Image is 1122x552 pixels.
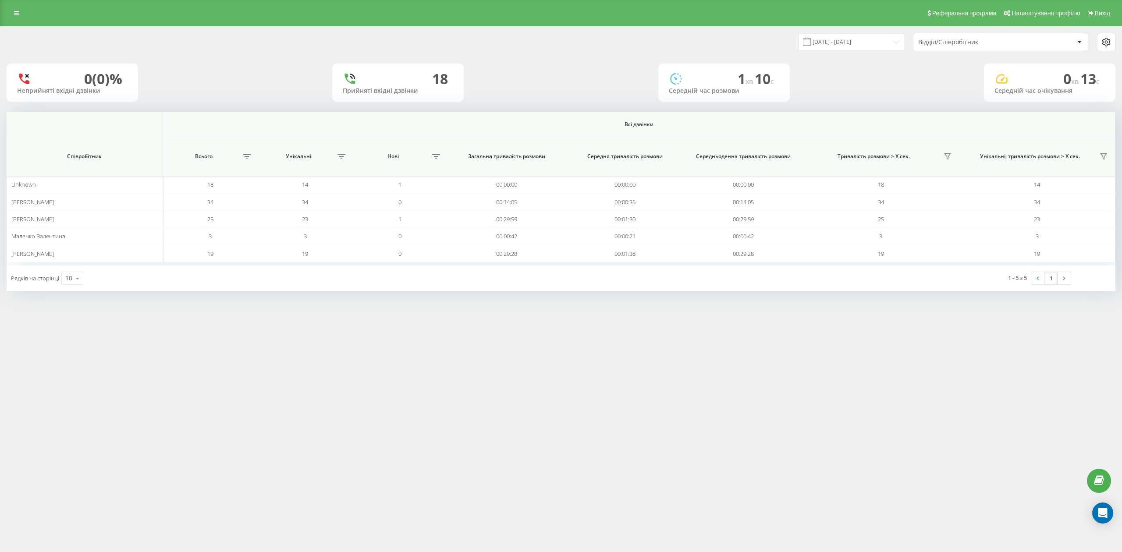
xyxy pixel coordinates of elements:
[209,232,212,240] span: 3
[17,87,128,95] div: Неприйняті вхідні дзвінки
[1034,215,1040,223] span: 23
[807,153,940,160] span: Тривалість розмови > Х сек.
[994,87,1105,95] div: Середній час очікування
[1044,272,1058,284] a: 1
[1063,69,1080,88] span: 0
[167,153,240,160] span: Всього
[11,232,65,240] span: Маленко Валентина
[432,71,448,87] div: 18
[447,193,565,210] td: 00:14:05
[302,250,308,258] span: 19
[932,10,997,17] span: Реферальна програма
[214,121,1063,128] span: Всі дзвінки
[755,69,774,88] span: 10
[566,245,684,262] td: 00:01:38
[566,228,684,245] td: 00:00:21
[1080,69,1100,88] span: 13
[669,87,779,95] div: Середній час розмови
[398,180,401,188] span: 1
[11,274,59,282] span: Рядків на сторінці
[566,211,684,228] td: 00:01:30
[746,77,755,86] span: хв
[1092,502,1113,524] div: Open Intercom Messenger
[357,153,430,160] span: Нові
[1096,77,1100,86] span: c
[878,180,884,188] span: 18
[11,198,54,206] span: [PERSON_NAME]
[684,176,802,193] td: 00:00:00
[566,193,684,210] td: 00:00:35
[398,232,401,240] span: 0
[738,69,755,88] span: 1
[1034,198,1040,206] span: 34
[262,153,335,160] span: Унікальні
[18,153,151,160] span: Співробітник
[343,87,453,95] div: Прийняті вхідні дзвінки
[447,211,565,228] td: 00:29:59
[566,176,684,193] td: 00:00:00
[694,153,793,160] span: Середньоденна тривалість розмови
[684,228,802,245] td: 00:00:42
[65,274,72,283] div: 10
[207,215,213,223] span: 25
[398,198,401,206] span: 0
[207,250,213,258] span: 19
[1012,10,1080,17] span: Налаштування профілю
[302,180,308,188] span: 14
[11,250,54,258] span: [PERSON_NAME]
[84,71,122,87] div: 0 (0)%
[1036,232,1039,240] span: 3
[11,215,54,223] span: [PERSON_NAME]
[447,176,565,193] td: 00:00:00
[575,153,674,160] span: Середня тривалість розмови
[11,180,36,188] span: Unknown
[1071,77,1080,86] span: хв
[1008,273,1027,282] div: 1 - 5 з 5
[302,215,308,223] span: 23
[918,39,1023,46] div: Відділ/Співробітник
[398,250,401,258] span: 0
[684,193,802,210] td: 00:14:05
[684,211,802,228] td: 00:29:59
[879,232,882,240] span: 3
[447,245,565,262] td: 00:29:28
[447,228,565,245] td: 00:00:42
[878,250,884,258] span: 19
[770,77,774,86] span: c
[1034,250,1040,258] span: 19
[964,153,1096,160] span: Унікальні, тривалість розмови > Х сек.
[304,232,307,240] span: 3
[207,198,213,206] span: 34
[1095,10,1110,17] span: Вихід
[684,245,802,262] td: 00:29:28
[878,215,884,223] span: 25
[207,180,213,188] span: 18
[1034,180,1040,188] span: 14
[302,198,308,206] span: 34
[878,198,884,206] span: 34
[398,215,401,223] span: 1
[457,153,556,160] span: Загальна тривалість розмови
